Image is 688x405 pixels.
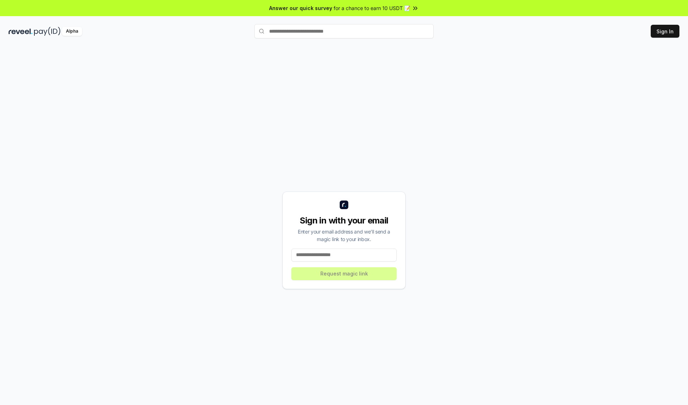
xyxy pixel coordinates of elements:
span: Answer our quick survey [269,4,332,12]
div: Enter your email address and we’ll send a magic link to your inbox. [291,228,397,243]
button: Sign In [651,25,679,38]
div: Alpha [62,27,82,36]
img: logo_small [340,201,348,209]
img: reveel_dark [9,27,33,36]
img: pay_id [34,27,61,36]
span: for a chance to earn 10 USDT 📝 [334,4,410,12]
div: Sign in with your email [291,215,397,226]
